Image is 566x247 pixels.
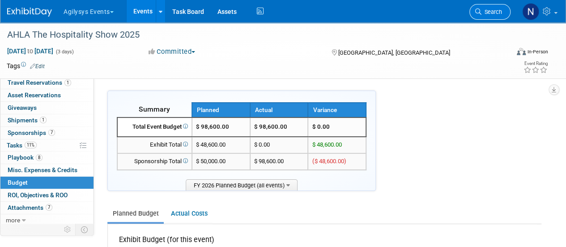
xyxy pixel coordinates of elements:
span: Search [481,9,502,15]
span: 1 [64,79,71,86]
span: $ 98,600.00 [196,123,229,130]
a: Budget [0,177,94,189]
th: Planned [192,103,250,117]
a: Giveaways [0,102,94,114]
span: Asset Reservations [8,91,61,99]
span: ($ 48,600.00) [312,158,346,165]
span: Misc. Expenses & Credits [8,166,77,173]
span: Budget [8,179,28,186]
span: more [6,217,20,224]
span: Attachments [8,204,52,211]
span: 1 [40,117,47,123]
a: Travel Reservations1 [0,77,94,89]
img: ExhibitDay [7,8,52,17]
td: Toggle Event Tabs [76,224,94,235]
span: $ 48,600.00 [312,141,341,148]
th: Actual [250,103,308,117]
th: Variance [308,103,366,117]
td: Personalize Event Tab Strip [60,224,76,235]
span: Shipments [8,117,47,124]
span: FY 2026 Planned Budget (all events) [186,179,298,191]
a: Actual Costs [166,205,213,222]
td: $ 98,600.00 [250,117,308,137]
span: $ 0.00 [312,123,329,130]
span: 11% [25,142,37,148]
span: (3 days) [55,49,74,55]
a: Sponsorships7 [0,127,94,139]
span: [DATE] [DATE] [7,47,54,55]
a: Asset Reservations [0,89,94,101]
span: Giveaways [8,104,37,111]
div: Event Format [469,47,548,60]
span: $ 48,600.00 [196,141,226,148]
a: Planned Budget [107,205,164,222]
td: $ 98,600.00 [250,153,308,170]
a: Edit [30,63,45,69]
a: ROI, Objectives & ROO [0,189,94,201]
span: ROI, Objectives & ROO [8,191,68,199]
a: Tasks11% [0,139,94,152]
button: Committed [145,47,199,56]
a: Misc. Expenses & Credits [0,164,94,176]
div: Event Rating [523,61,548,66]
td: Tags [7,61,45,70]
span: Playbook [8,154,43,161]
span: [GEOGRAPHIC_DATA], [GEOGRAPHIC_DATA] [338,49,450,56]
a: Search [469,4,511,20]
div: AHLA The Hospitality Show 2025 [4,27,502,43]
span: 7 [46,204,52,211]
a: Shipments1 [0,114,94,126]
a: Attachments7 [0,202,94,214]
a: more [0,214,94,226]
div: Sponsorship Total [121,157,188,166]
img: Format-Inperson.png [517,48,526,55]
div: Exhibit Total [121,141,188,149]
td: $ 0.00 [250,137,308,153]
img: Natalie Morin [522,3,539,20]
span: 7 [48,129,55,136]
span: to [26,48,34,55]
span: Tasks [7,142,37,149]
span: 8 [36,154,43,161]
a: Playbook8 [0,152,94,164]
span: Summary [139,105,170,113]
span: $ 50,000.00 [196,158,226,165]
div: In-Person [527,48,548,55]
span: Sponsorships [8,129,55,136]
div: Total Event Budget [121,123,188,131]
span: Travel Reservations [8,79,71,86]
